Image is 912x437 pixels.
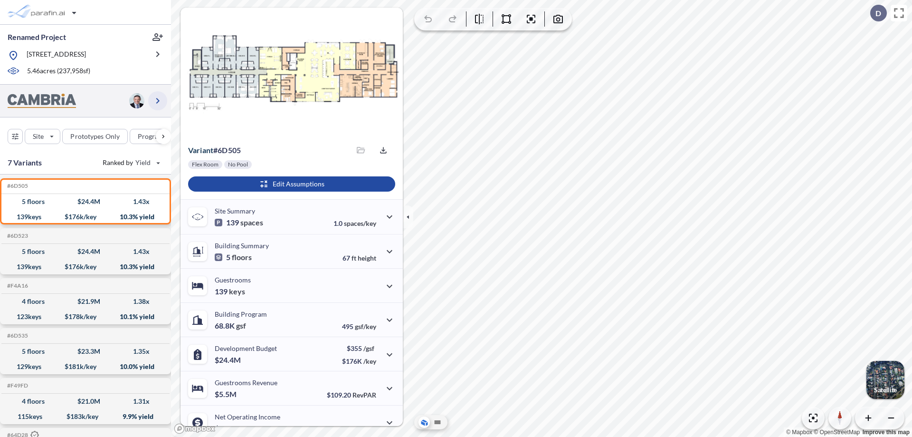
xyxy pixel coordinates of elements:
[135,158,151,167] span: Yield
[432,417,443,428] button: Site Plan
[215,207,255,215] p: Site Summary
[418,417,430,428] button: Aerial View
[5,233,28,239] h5: Click to copy the code
[342,357,376,365] p: $176K
[5,332,28,339] h5: Click to copy the code
[8,32,66,42] p: Renamed Project
[62,129,128,144] button: Prototypes Only
[215,252,252,262] p: 5
[130,129,181,144] button: Program
[27,49,86,61] p: [STREET_ADDRESS]
[215,242,269,250] p: Building Summary
[355,322,376,330] span: gsf/key
[344,219,376,227] span: spaces/key
[786,429,812,436] a: Mapbox
[355,425,376,433] span: margin
[188,176,395,192] button: Edit Assumptions
[215,344,277,352] p: Development Budget
[814,429,860,436] a: OpenStreetMap
[188,146,213,155] span: Variant
[363,357,376,365] span: /key
[351,254,356,262] span: ft
[336,425,376,433] p: 45.0%
[215,355,242,365] p: $24.4M
[215,287,245,296] p: 139
[138,132,164,141] p: Program
[358,254,376,262] span: height
[33,132,44,141] p: Site
[215,413,280,421] p: Net Operating Income
[5,183,28,189] h5: Click to copy the code
[215,379,277,387] p: Guestrooms Revenue
[875,9,881,18] p: D
[215,321,246,330] p: 68.8K
[215,424,238,433] p: $2.5M
[70,132,120,141] p: Prototypes Only
[8,157,42,168] p: 7 Variants
[352,391,376,399] span: RevPAR
[215,389,238,399] p: $5.5M
[342,322,376,330] p: 495
[363,344,374,352] span: /gsf
[273,179,324,189] p: Edit Assumptions
[236,321,246,330] span: gsf
[95,155,166,170] button: Ranked by Yield
[874,386,897,394] p: Satellite
[129,93,144,108] img: user logo
[27,66,90,77] p: 5.46 acres ( 237,958 sf)
[174,423,216,434] a: Mapbox homepage
[188,146,241,155] p: # 6d505
[205,119,255,126] p: View Floorplans
[240,218,263,227] span: spaces
[215,276,251,284] p: Guestrooms
[866,361,904,399] img: Switcher Image
[866,361,904,399] button: Switcher ImageSatellite
[333,219,376,227] p: 1.0
[215,310,267,318] p: Building Program
[342,254,376,262] p: 67
[229,287,245,296] span: keys
[8,94,76,108] img: BrandImage
[232,252,252,262] span: floors
[25,129,60,144] button: Site
[5,282,28,289] h5: Click to copy the code
[215,218,263,227] p: 139
[863,429,910,436] a: Improve this map
[192,161,218,168] p: Flex Room
[342,344,376,352] p: $355
[228,161,248,168] p: No Pool
[327,391,376,399] p: $109.20
[5,382,28,389] h5: Click to copy the code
